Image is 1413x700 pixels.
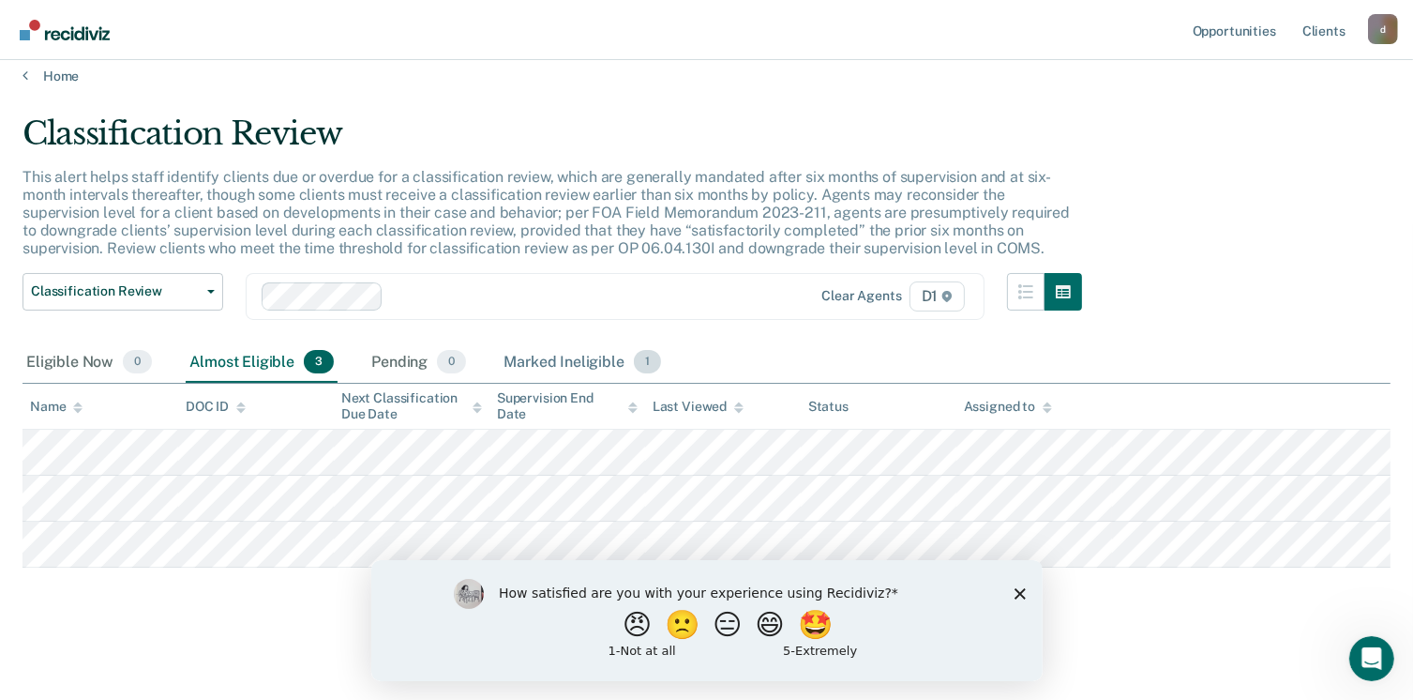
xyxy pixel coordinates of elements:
button: Profile dropdown button [1368,14,1398,44]
div: Almost Eligible3 [186,342,338,384]
iframe: Intercom live chat [1349,636,1394,681]
div: Name [30,399,83,415]
img: Recidiviz [20,20,110,40]
div: d [1368,14,1398,44]
div: Status [808,399,849,415]
a: Home [23,68,1390,84]
div: Eligible Now0 [23,342,156,384]
div: DOC ID [186,399,246,415]
span: Classification Review [31,283,200,299]
span: 3 [304,350,334,374]
iframe: Survey by Kim from Recidiviz [371,560,1043,681]
p: This alert helps staff identify clients due or overdue for a classification review, which are gen... [23,168,1070,258]
button: Classification Review [23,273,223,311]
span: D1 [909,282,966,312]
div: Classification Review [23,114,1082,168]
div: Last Viewed [653,399,744,415]
div: Next Classification Due Date [341,390,482,422]
span: 1 [634,350,661,374]
div: Assigned to [964,399,1052,415]
div: Marked Ineligible1 [500,342,665,384]
div: Supervision End Date [497,390,638,422]
span: 0 [437,350,466,374]
div: Pending0 [368,342,470,384]
span: 0 [123,350,152,374]
div: Clear agents [821,288,901,304]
